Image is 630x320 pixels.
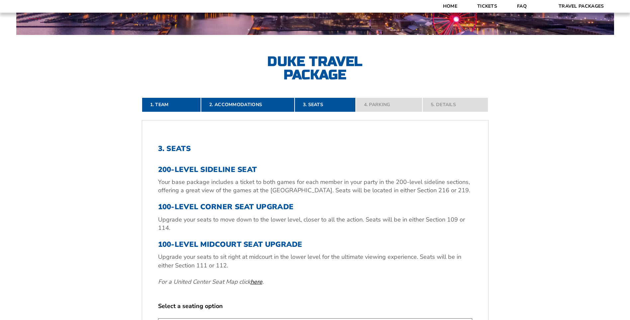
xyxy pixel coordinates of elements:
a: 1. Team [142,97,201,112]
p: Your base package includes a ticket to both games for each member in your party in the 200-level ... [158,178,472,195]
img: CBS Sports Thanksgiving Classic [20,3,49,32]
a: here [250,278,262,286]
label: Select a seating option [158,302,472,310]
p: Upgrade your seats to move down to the lower level, closer to all the action. Seats will be in ei... [158,216,472,232]
h2: Duke Travel Package [242,55,388,81]
h3: 200-Level Sideline Seat [158,165,472,174]
em: For a United Center Seat Map click . [158,278,264,286]
a: 2. Accommodations [201,97,295,112]
p: Upgrade your seats to sit right at midcourt in the lower level for the ultimate viewing experienc... [158,253,472,269]
h3: 100-Level Midcourt Seat Upgrade [158,240,472,249]
h2: 3. Seats [158,144,472,153]
h3: 100-Level Corner Seat Upgrade [158,203,472,211]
